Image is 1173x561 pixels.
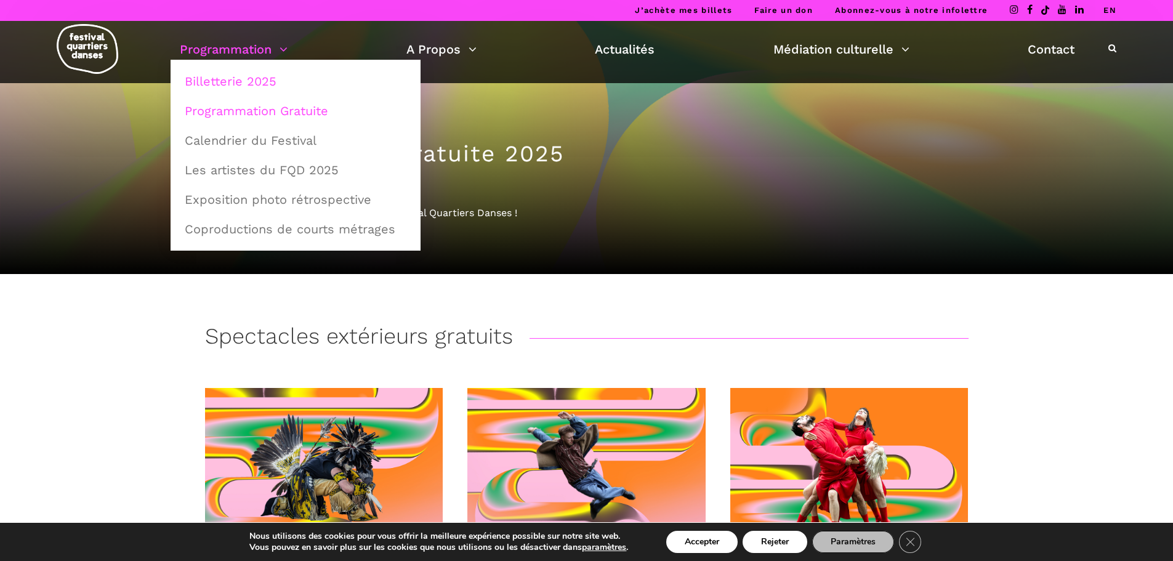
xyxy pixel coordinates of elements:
[812,531,894,553] button: Paramètres
[635,6,732,15] a: J’achète mes billets
[899,531,921,553] button: Close GDPR Cookie Banner
[177,215,414,243] a: Coproductions de courts métrages
[1103,6,1116,15] a: EN
[205,140,969,167] h1: Programmation gratuite 2025
[205,323,513,354] h3: Spectacles extérieurs gratuits
[773,39,909,60] a: Médiation culturelle
[582,542,626,553] button: paramètres
[249,542,628,553] p: Vous pouvez en savoir plus sur les cookies que nous utilisons ou les désactiver dans .
[177,97,414,125] a: Programmation Gratuite
[595,39,655,60] a: Actualités
[177,67,414,95] a: Billetterie 2025
[205,205,969,221] div: Découvrez la programmation 2025 du Festival Quartiers Danses !
[177,185,414,214] a: Exposition photo rétrospective
[177,126,414,155] a: Calendrier du Festival
[177,156,414,184] a: Les artistes du FQD 2025
[835,6,988,15] a: Abonnez-vous à notre infolettre
[57,24,118,74] img: logo-fqd-med
[743,531,807,553] button: Rejeter
[180,39,288,60] a: Programmation
[406,39,477,60] a: A Propos
[666,531,738,553] button: Accepter
[249,531,628,542] p: Nous utilisons des cookies pour vous offrir la meilleure expérience possible sur notre site web.
[754,6,813,15] a: Faire un don
[1028,39,1074,60] a: Contact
